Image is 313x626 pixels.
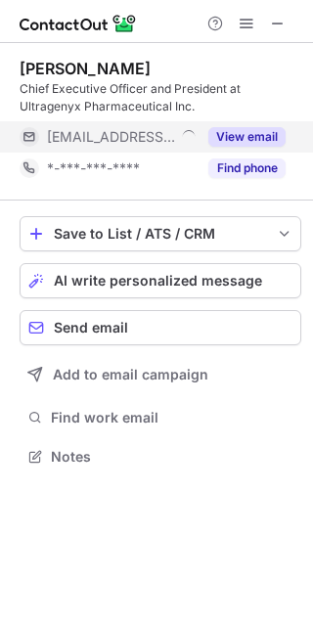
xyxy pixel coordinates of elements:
[51,409,293,426] span: Find work email
[20,216,301,251] button: save-profile-one-click
[54,273,262,289] span: AI write personalized message
[54,226,267,242] div: Save to List / ATS / CRM
[20,310,301,345] button: Send email
[20,357,301,392] button: Add to email campaign
[53,367,208,382] span: Add to email campaign
[208,158,286,178] button: Reveal Button
[208,127,286,147] button: Reveal Button
[51,448,293,466] span: Notes
[20,443,301,470] button: Notes
[47,128,175,146] span: [EMAIL_ADDRESS][DOMAIN_NAME]
[20,80,301,115] div: Chief Executive Officer and President at Ultragenyx Pharmaceutical Inc.
[20,404,301,431] button: Find work email
[20,263,301,298] button: AI write personalized message
[54,320,128,335] span: Send email
[20,12,137,35] img: ContactOut v5.3.10
[20,59,151,78] div: [PERSON_NAME]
